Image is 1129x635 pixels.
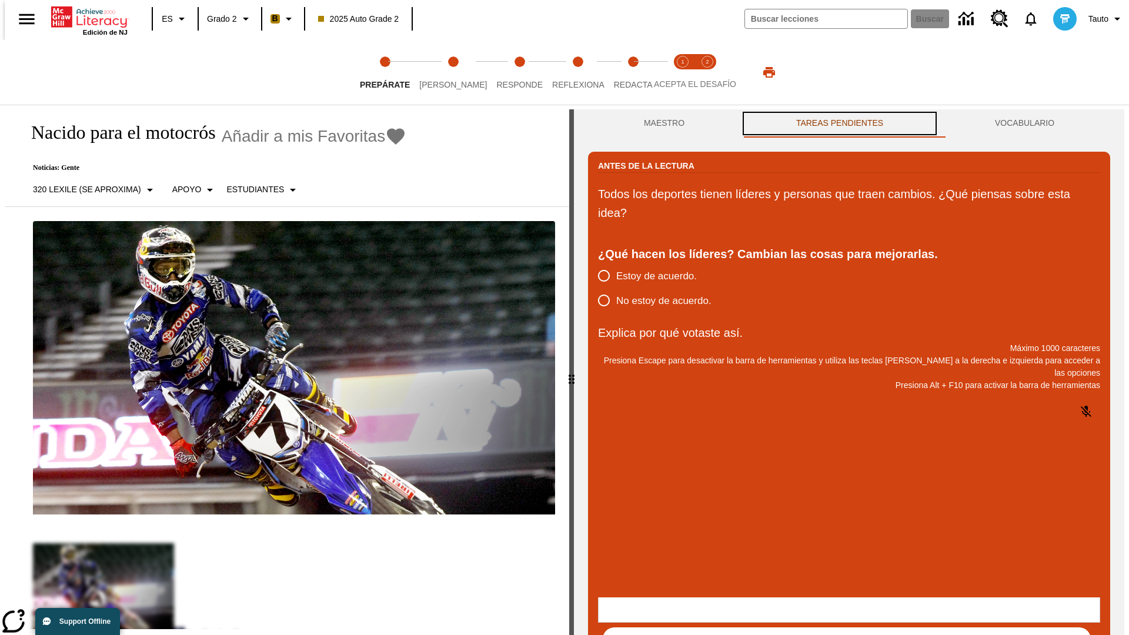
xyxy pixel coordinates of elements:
[750,62,788,83] button: Imprimir
[654,79,736,89] span: ACEPTA EL DESAFÍO
[690,40,724,105] button: Acepta el desafío contesta step 2 of 2
[598,379,1100,392] p: Presiona Alt + F10 para activar la barra de herramientas
[984,3,1016,35] a: Centro de recursos, Se abrirá en una pestaña nueva.
[5,109,569,629] div: reading
[598,342,1100,355] p: Máximo 1000 caracteres
[9,2,44,36] button: Abrir el menú lateral
[487,40,552,105] button: Responde step 3 of 5
[543,40,614,105] button: Reflexiona step 4 of 5
[168,179,222,200] button: Tipo de apoyo, Apoyo
[5,9,172,20] body: Explica por qué votaste así. Máximo 1000 caracteres Presiona Alt + F10 para activar la barra de h...
[207,13,237,25] span: Grado 2
[83,29,128,36] span: Edición de NJ
[162,13,173,25] span: ES
[588,109,740,138] button: Maestro
[172,183,202,196] p: Apoyo
[222,179,305,200] button: Seleccionar estudiante
[28,179,162,200] button: Seleccione Lexile, 320 Lexile (Se aproxima)
[19,163,406,172] p: Noticias: Gente
[1072,397,1100,426] button: Haga clic para activar la función de reconocimiento de voz
[745,9,907,28] input: Buscar campo
[350,40,419,105] button: Prepárate step 1 of 5
[598,263,721,313] div: poll
[1046,4,1084,34] button: Escoja un nuevo avatar
[410,40,496,105] button: Lee step 2 of 5
[706,59,709,65] text: 2
[226,183,284,196] p: Estudiantes
[614,80,653,89] span: Redacta
[496,80,543,89] span: Responde
[360,80,410,89] span: Prepárate
[1016,4,1046,34] a: Notificaciones
[1084,8,1129,29] button: Perfil/Configuración
[951,3,984,35] a: Centro de información
[1053,7,1077,31] img: avatar image
[266,8,300,29] button: Boost El color de la clase es anaranjado claro. Cambiar el color de la clase.
[552,80,604,89] span: Reflexiona
[51,4,128,36] div: Portada
[598,159,694,172] h2: Antes de la lectura
[318,13,399,25] span: 2025 Auto Grade 2
[588,109,1110,138] div: Instructional Panel Tabs
[681,59,684,65] text: 1
[33,221,555,515] img: El corredor de motocrós James Stewart vuela por los aires en su motocicleta de montaña
[616,269,697,284] span: Estoy de acuerdo.
[939,109,1110,138] button: VOCABULARIO
[604,40,662,105] button: Redacta step 5 of 5
[740,109,939,138] button: TAREAS PENDIENTES
[272,11,278,26] span: B
[222,126,407,146] button: Añadir a mis Favoritas - Nacido para el motocrós
[1088,13,1108,25] span: Tauto
[419,80,487,89] span: [PERSON_NAME]
[35,608,120,635] button: Support Offline
[598,355,1100,379] p: Presiona Escape para desactivar la barra de herramientas y utiliza las teclas [PERSON_NAME] a la ...
[574,109,1124,635] div: activity
[616,293,712,309] span: No estoy de acuerdo.
[19,122,216,143] h1: Nacido para el motocrós
[666,40,700,105] button: Acepta el desafío lee step 1 of 2
[156,8,194,29] button: Lenguaje: ES, Selecciona un idioma
[202,8,258,29] button: Grado: Grado 2, Elige un grado
[222,127,386,146] span: Añadir a mis Favoritas
[569,109,574,635] div: Pulsa la tecla de intro o la barra espaciadora y luego presiona las flechas de derecha e izquierd...
[59,617,111,626] span: Support Offline
[33,183,141,196] p: 320 Lexile (Se aproxima)
[598,245,1100,263] div: ¿Qué hacen los líderes? Cambian las cosas para mejorarlas.
[598,323,1100,342] p: Explica por qué votaste así.
[598,185,1100,222] p: Todos los deportes tienen líderes y personas que traen cambios. ¿Qué piensas sobre esta idea?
